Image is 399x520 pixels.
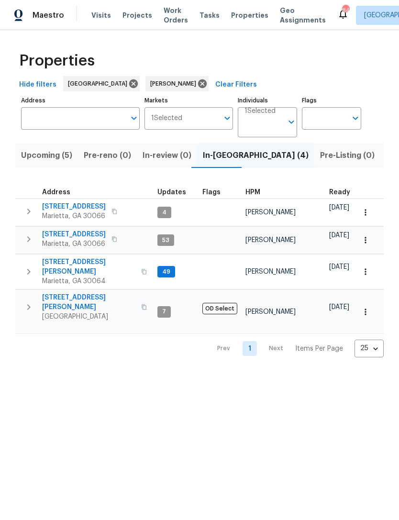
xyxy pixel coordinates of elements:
span: [PERSON_NAME] [245,209,296,216]
span: Upcoming (5) [21,149,72,162]
span: [STREET_ADDRESS][PERSON_NAME] [42,257,135,277]
span: Work Orders [164,6,188,25]
button: Hide filters [15,76,60,94]
span: [GEOGRAPHIC_DATA] [68,79,131,89]
button: Open [285,115,298,129]
span: 49 [158,268,174,276]
span: Pre-reno (0) [84,149,131,162]
a: Goto page 1 [243,341,257,356]
div: [PERSON_NAME] [145,76,209,91]
span: [PERSON_NAME] [245,268,296,275]
span: 1 Selected [151,114,182,122]
button: Open [221,111,234,125]
span: In-[GEOGRAPHIC_DATA] (4) [203,149,309,162]
span: Marietta, GA 30064 [42,277,135,286]
div: 84 [342,6,349,15]
div: 25 [355,336,384,361]
label: Flags [302,98,361,103]
span: 1 Selected [244,107,276,115]
span: 53 [158,236,173,244]
span: HPM [245,189,260,196]
span: Clear Filters [215,79,257,91]
span: [PERSON_NAME] [245,309,296,315]
span: [STREET_ADDRESS] [42,202,106,211]
label: Markets [144,98,233,103]
nav: Pagination Navigation [208,340,384,357]
span: Address [42,189,70,196]
span: [STREET_ADDRESS] [42,230,106,239]
span: [DATE] [329,304,349,310]
span: OD Select [202,303,237,314]
div: [GEOGRAPHIC_DATA] [63,76,140,91]
span: Hide filters [19,79,56,91]
span: Properties [19,56,95,66]
span: Tasks [199,12,220,19]
span: Updates [157,189,186,196]
span: Visits [91,11,111,20]
span: Properties [231,11,268,20]
button: Clear Filters [211,76,261,94]
span: [GEOGRAPHIC_DATA] [42,312,135,321]
span: [DATE] [329,232,349,239]
span: [DATE] [329,204,349,211]
span: 7 [158,308,170,316]
button: Open [349,111,362,125]
span: Flags [202,189,221,196]
span: Geo Assignments [280,6,326,25]
button: Open [127,111,141,125]
span: Ready [329,189,350,196]
span: 4 [158,209,170,217]
span: Marietta, GA 30066 [42,211,106,221]
span: Projects [122,11,152,20]
span: [DATE] [329,264,349,270]
span: [PERSON_NAME] [245,237,296,243]
label: Address [21,98,140,103]
span: Marietta, GA 30066 [42,239,106,249]
span: Maestro [33,11,64,20]
span: Pre-Listing (0) [320,149,375,162]
label: Individuals [238,98,297,103]
div: Earliest renovation start date (first business day after COE or Checkout) [329,189,359,196]
span: [STREET_ADDRESS][PERSON_NAME] [42,293,135,312]
span: [PERSON_NAME] [150,79,200,89]
p: Items Per Page [295,344,343,354]
span: In-review (0) [143,149,191,162]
